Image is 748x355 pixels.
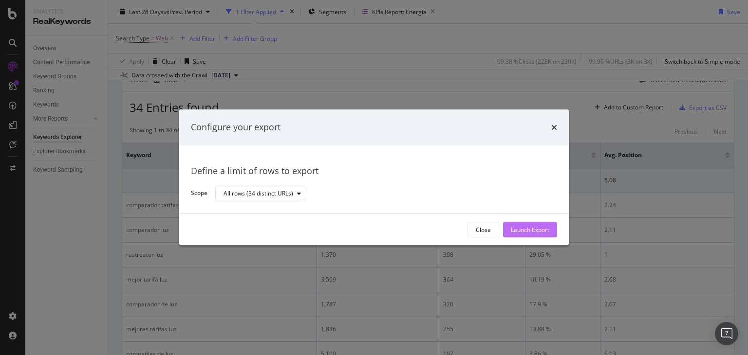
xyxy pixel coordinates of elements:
div: times [551,121,557,134]
div: modal [179,109,569,245]
div: Close [476,226,491,234]
button: All rows (34 distinct URLs) [215,186,305,201]
div: Launch Export [511,226,549,234]
div: Open Intercom Messenger [715,322,738,345]
div: All rows (34 distinct URLs) [224,191,293,196]
button: Launch Export [503,222,557,238]
label: Scope [191,189,207,200]
div: Define a limit of rows to export [191,165,557,177]
button: Close [467,222,499,238]
div: Configure your export [191,121,280,134]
